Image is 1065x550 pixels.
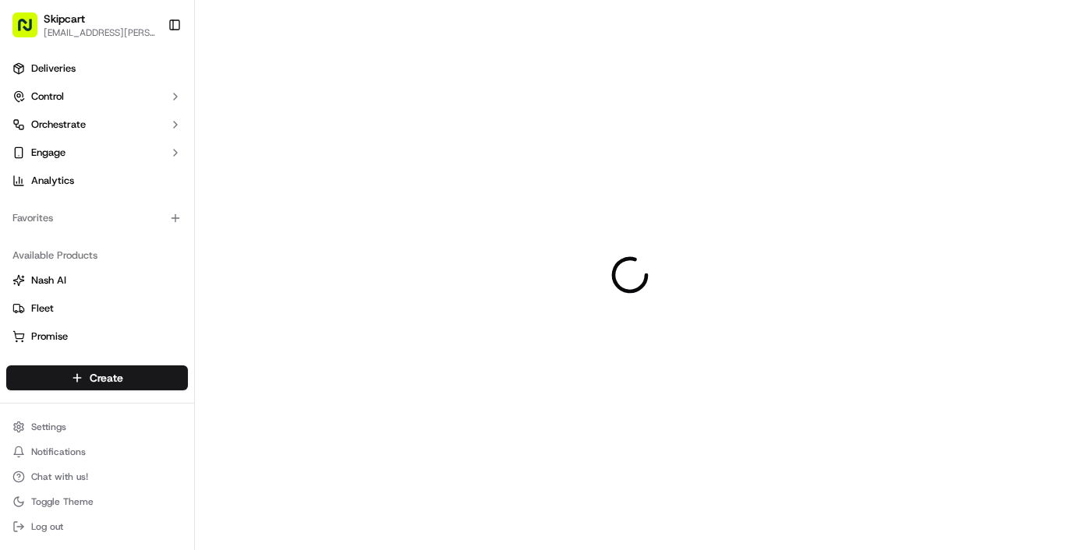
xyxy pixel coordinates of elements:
[12,301,182,316] a: Fleet
[44,11,85,26] button: Skipcart
[31,146,65,160] span: Engage
[44,26,155,39] button: [EMAIL_ADDRESS][PERSON_NAME][DOMAIN_NAME]
[6,168,188,193] a: Analytics
[31,446,86,458] span: Notifications
[31,273,66,287] span: Nash AI
[6,268,188,293] button: Nash AI
[31,174,74,188] span: Analytics
[31,62,76,76] span: Deliveries
[6,441,188,463] button: Notifications
[6,296,188,321] button: Fleet
[6,112,188,137] button: Orchestrate
[12,273,182,287] a: Nash AI
[31,330,68,344] span: Promise
[31,421,66,433] span: Settings
[31,520,63,533] span: Log out
[6,516,188,538] button: Log out
[6,140,188,165] button: Engage
[6,56,188,81] a: Deliveries
[6,365,188,390] button: Create
[31,90,64,104] span: Control
[12,330,182,344] a: Promise
[90,370,123,386] span: Create
[6,324,188,349] button: Promise
[6,84,188,109] button: Control
[6,206,188,231] div: Favorites
[31,118,86,132] span: Orchestrate
[6,491,188,513] button: Toggle Theme
[31,471,88,483] span: Chat with us!
[6,6,161,44] button: Skipcart[EMAIL_ADDRESS][PERSON_NAME][DOMAIN_NAME]
[6,466,188,488] button: Chat with us!
[31,301,54,316] span: Fleet
[31,495,94,508] span: Toggle Theme
[6,243,188,268] div: Available Products
[6,416,188,438] button: Settings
